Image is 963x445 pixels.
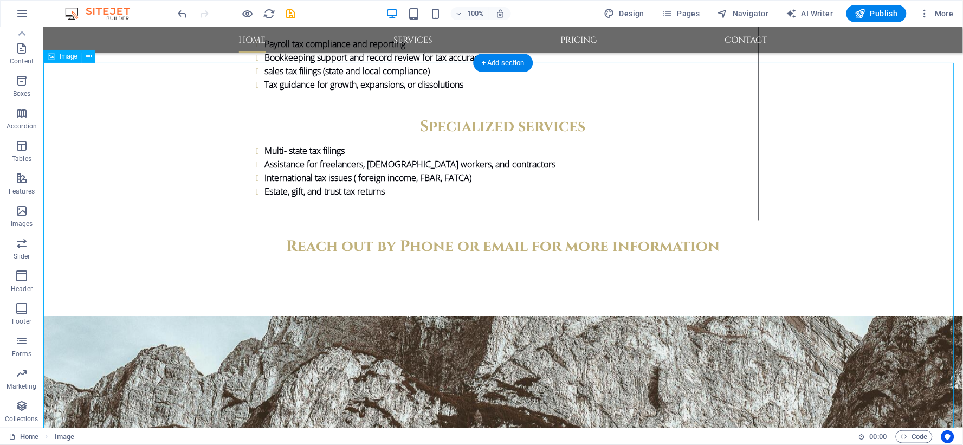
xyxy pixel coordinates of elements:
[901,430,928,443] span: Code
[877,433,879,441] span: :
[55,430,74,443] nav: breadcrumb
[495,9,505,18] i: On resize automatically adjust zoom level to fit chosen device.
[11,220,33,228] p: Images
[467,7,484,20] h6: 100%
[600,5,649,22] button: Design
[9,187,35,196] p: Features
[846,5,907,22] button: Publish
[896,430,933,443] button: Code
[915,5,958,22] button: More
[177,8,189,20] i: Undo: Change image as headline (Ctrl+Z)
[718,8,769,19] span: Navigator
[662,8,700,19] span: Pages
[782,5,838,22] button: AI Writer
[12,350,31,358] p: Forms
[713,5,773,22] button: Navigator
[9,430,38,443] a: Click to cancel selection. Double-click to open Pages
[55,430,74,443] span: Click to select. Double-click to edit
[241,7,254,20] button: Click here to leave preview mode and continue editing
[941,430,954,443] button: Usercentrics
[604,8,645,19] span: Design
[920,8,954,19] span: More
[7,122,37,131] p: Accordion
[263,7,276,20] button: reload
[12,154,31,163] p: Tables
[786,8,833,19] span: AI Writer
[870,430,887,443] span: 00 00
[11,285,33,293] p: Header
[263,8,276,20] i: Reload page
[600,5,649,22] div: Design (Ctrl+Alt+Y)
[60,53,77,60] span: Image
[858,430,887,443] h6: Session time
[13,89,31,98] p: Boxes
[62,7,144,20] img: Editor Logo
[5,415,38,423] p: Collections
[855,8,898,19] span: Publish
[473,54,533,72] div: + Add section
[285,8,298,20] i: Save (Ctrl+S)
[10,57,34,66] p: Content
[7,382,36,391] p: Marketing
[285,7,298,20] button: save
[14,252,30,261] p: Slider
[176,7,189,20] button: undo
[451,7,489,20] button: 100%
[657,5,704,22] button: Pages
[12,317,31,326] p: Footer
